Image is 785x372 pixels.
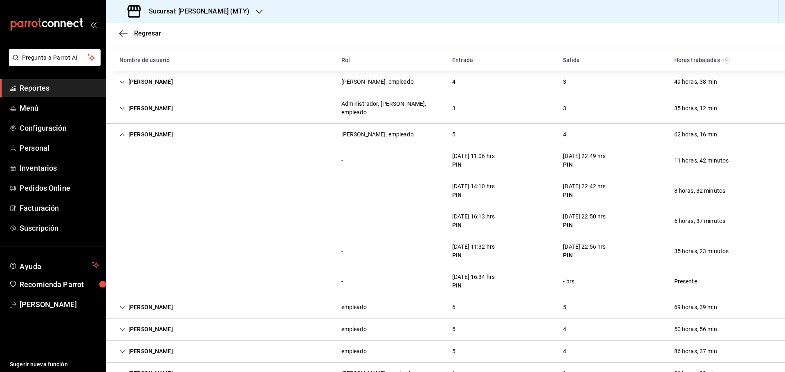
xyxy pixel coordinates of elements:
span: Personal [20,143,99,154]
span: [PERSON_NAME] [20,299,99,310]
div: Cell [446,127,462,142]
div: Cell [446,239,501,263]
div: Cell [668,344,724,359]
div: [DATE] 22:56 hrs [563,243,606,251]
button: Regresar [119,29,161,37]
div: Cell [335,74,420,89]
div: [DATE] 11:32 hrs [452,243,495,251]
div: [DATE] 14:10 hrs [452,182,495,191]
span: Regresar [134,29,161,37]
span: Recomienda Parrot [20,279,99,290]
span: Configuración [20,123,99,134]
div: Cell [556,209,612,233]
div: Cell [335,244,350,259]
div: Cell [113,248,126,254]
div: Row [106,296,785,319]
div: [DATE] 11:06 hrs [452,152,495,160]
button: open_drawer_menu [90,21,96,28]
svg: El total de horas trabajadas por usuario es el resultado de la suma redondeada del registro de ho... [723,57,730,64]
div: PIN [563,191,606,199]
div: [DATE] 22:42 hrs [563,182,606,191]
div: Cell [113,101,179,116]
span: Sugerir nueva función [10,360,99,369]
div: [DATE] 22:50 hrs [563,212,606,221]
div: Cell [335,322,373,337]
div: Cell [113,127,179,142]
div: PIN [563,221,606,229]
div: Cell [113,218,126,224]
div: Cell [556,344,573,359]
span: Reportes [20,82,99,94]
div: [DATE] 16:13 hrs [452,212,495,221]
div: HeadCell [668,53,778,68]
div: Cell [668,214,732,229]
span: Pregunta a Parrot AI [22,53,88,62]
div: Cell [335,214,350,229]
div: Cell [556,239,612,263]
div: - hrs [563,277,574,286]
div: Cell [556,300,573,315]
div: Row [106,176,785,206]
div: PIN [452,191,495,199]
div: Row [106,319,785,341]
div: [PERSON_NAME], empleado [341,78,414,86]
button: Pregunta a Parrot AI [9,49,101,66]
div: Cell [335,96,446,120]
span: Menú [20,102,99,114]
div: Cell [556,179,612,203]
div: Cell [446,270,501,293]
span: Facturación [20,203,99,214]
div: Cell [113,344,179,359]
div: Row [106,124,785,145]
span: Ayuda [20,260,89,270]
div: Cell [668,300,724,315]
div: Row [106,206,785,236]
div: [DATE] 22:49 hrs [563,152,606,160]
div: Head [106,49,785,71]
div: HeadCell [335,53,446,68]
div: Row [106,93,785,124]
div: [PERSON_NAME], empleado [341,130,414,139]
span: Inventarios [20,163,99,174]
div: Cell [446,101,462,116]
div: Cell [446,322,462,337]
div: Cell [556,149,612,172]
div: empleado [341,325,367,334]
div: HeadCell [446,53,556,68]
div: Row [106,236,785,266]
div: Cell [113,322,179,337]
div: Cell [668,244,736,259]
div: - [341,247,343,256]
div: Cell [335,300,373,315]
div: Cell [446,74,462,89]
div: Cell [446,344,462,359]
div: Cell [668,153,736,168]
div: Cell [335,153,350,168]
div: Cell [446,209,501,233]
span: Suscripción [20,223,99,234]
div: Cell [335,183,350,198]
div: Cell [668,127,724,142]
div: Cell [446,300,462,315]
div: PIN [563,251,606,260]
div: - [341,156,343,165]
div: Cell [668,322,724,337]
div: HeadCell [113,53,335,68]
div: Cell [113,278,126,285]
div: Cell [113,300,179,315]
div: Cell [556,274,581,289]
span: Pedidos Online [20,183,99,194]
div: Cell [446,149,501,172]
div: HeadCell [556,53,667,68]
div: Cell [556,101,573,116]
div: Cell [668,101,724,116]
div: PIN [452,251,495,260]
div: empleado [341,303,367,312]
div: [DATE] 16:34 hrs [452,273,495,281]
div: Cell [335,274,350,289]
div: - [341,277,343,286]
div: Row [106,71,785,93]
div: Row [106,266,785,296]
div: Cell [113,74,179,89]
div: PIN [452,221,495,229]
